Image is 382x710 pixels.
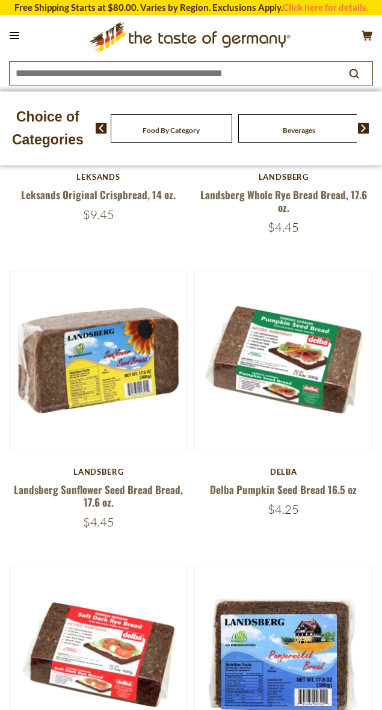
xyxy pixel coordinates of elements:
span: $4.45 [83,514,114,529]
a: Landsberg Whole Rye Bread Bread, 17.6 oz. [200,187,367,215]
img: previous arrow [96,123,107,134]
div: Delba [194,467,373,477]
a: Delba Pumpkin Seed Bread 16.5 oz [210,482,357,497]
img: Delba Pumpkin Seed Bread 16.5 oz [195,271,372,449]
span: $4.45 [268,220,299,235]
div: Landsberg [9,467,188,477]
a: Food By Category [143,126,200,135]
span: $9.45 [83,207,114,222]
div: Leksands [9,172,188,182]
a: Landsberg Sunflower Seed Bread Bread, 17.6 oz. [14,482,183,510]
a: Click here for details. [283,2,368,13]
span: $4.25 [268,502,299,517]
a: Leksands Original Crispbread, 14 oz. [21,187,176,202]
a: Beverages [283,126,315,135]
img: Landsberg Sunflower Seed Bread Bread, 17.6 oz. [10,271,187,449]
div: Landsberg [194,172,373,182]
img: next arrow [358,123,369,134]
